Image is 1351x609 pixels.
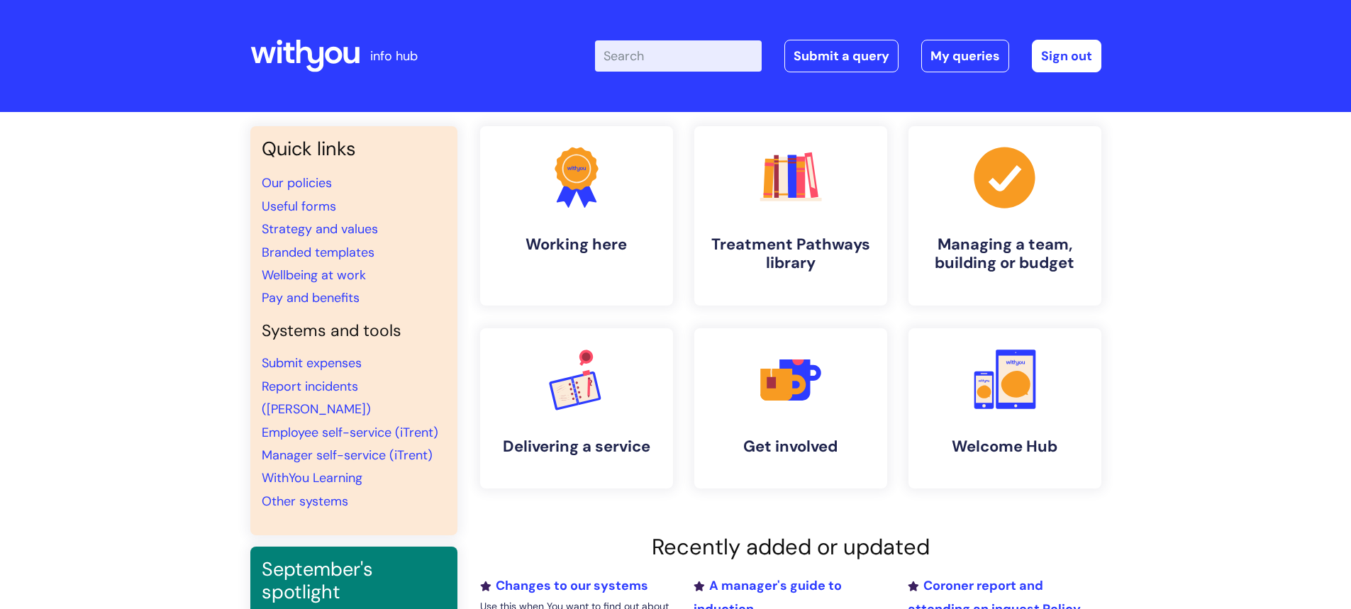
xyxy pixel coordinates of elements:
[262,447,433,464] a: Manager self-service (iTrent)
[491,235,662,254] h4: Working here
[480,577,648,594] a: Changes to our systems
[262,289,360,306] a: Pay and benefits
[262,558,446,604] h3: September's spotlight
[921,40,1009,72] a: My queries
[480,534,1101,560] h2: Recently added or updated
[920,437,1090,456] h4: Welcome Hub
[262,321,446,341] h4: Systems and tools
[1032,40,1101,72] a: Sign out
[480,328,673,488] a: Delivering a service
[706,437,876,456] h4: Get involved
[262,220,378,238] a: Strategy and values
[908,126,1101,306] a: Managing a team, building or budget
[262,493,348,510] a: Other systems
[262,174,332,191] a: Our policies
[908,328,1101,488] a: Welcome Hub
[370,45,418,67] p: info hub
[262,244,374,261] a: Branded templates
[706,235,876,273] h4: Treatment Pathways library
[262,198,336,215] a: Useful forms
[262,424,438,441] a: Employee self-service (iTrent)
[491,437,662,456] h4: Delivering a service
[262,354,362,371] a: Submit expenses
[694,126,887,306] a: Treatment Pathways library
[262,267,366,284] a: Wellbeing at work
[262,469,362,486] a: WithYou Learning
[262,138,446,160] h3: Quick links
[595,40,762,72] input: Search
[480,126,673,306] a: Working here
[784,40,899,72] a: Submit a query
[595,40,1101,72] div: | -
[262,378,371,418] a: Report incidents ([PERSON_NAME])
[694,328,887,488] a: Get involved
[920,235,1090,273] h4: Managing a team, building or budget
